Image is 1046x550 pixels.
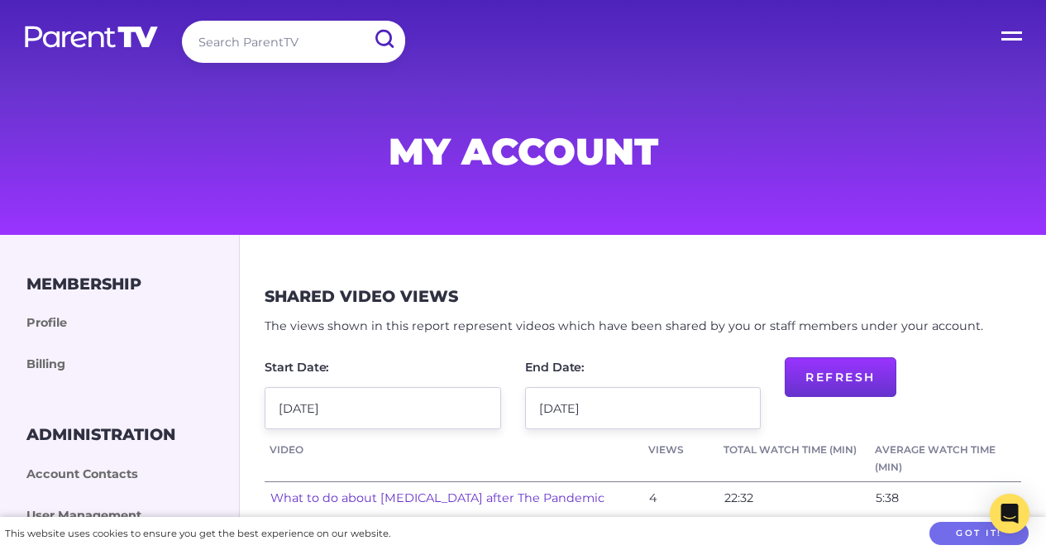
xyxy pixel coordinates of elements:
[270,441,638,459] a: Video
[125,135,922,168] h1: My Account
[876,490,899,505] span: 5:38
[724,441,865,459] a: Total Watch Time (min)
[929,522,1029,546] button: Got it!
[182,21,405,63] input: Search ParentTV
[648,441,714,459] a: Views
[265,361,329,373] label: Start Date:
[5,525,390,543] div: This website uses cookies to ensure you get the best experience on our website.
[265,287,458,306] h3: Shared Video Views
[525,361,585,373] label: End Date:
[875,441,1016,476] a: Average Watch Time (min)
[724,490,753,505] span: 22:32
[649,490,657,505] span: 4
[270,490,604,505] a: What to do about [MEDICAL_DATA] after The Pandemic
[23,25,160,49] img: parenttv-logo-white.4c85aaf.svg
[26,425,175,444] h3: Administration
[990,494,1029,533] div: Open Intercom Messenger
[265,316,1021,337] p: The views shown in this report represent videos which have been shared by you or staff members un...
[785,357,896,397] button: Refresh
[362,21,405,58] input: Submit
[26,275,141,294] h3: Membership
